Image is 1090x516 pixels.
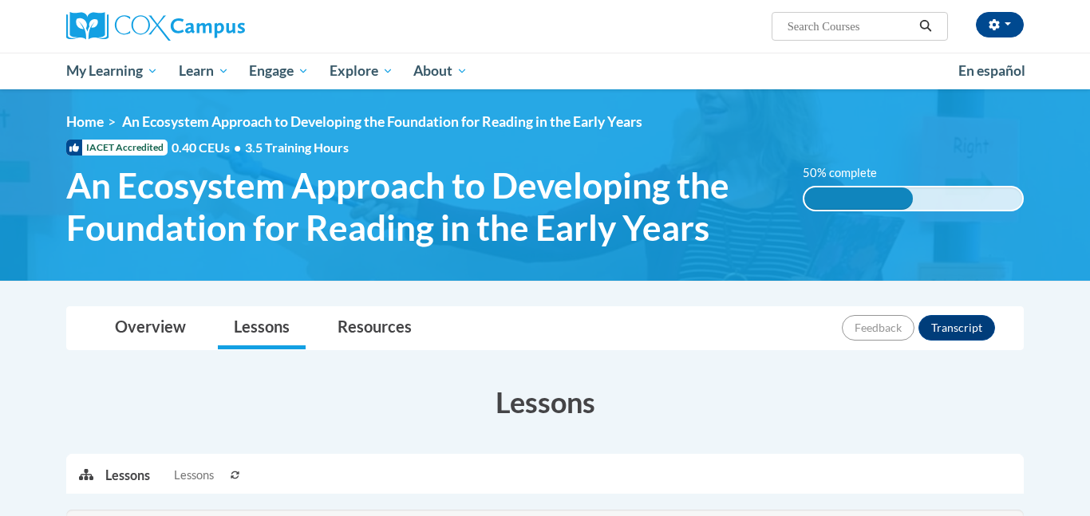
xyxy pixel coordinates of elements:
p: Lessons [105,467,150,484]
a: En español [948,54,1036,88]
label: 50% complete [803,164,895,182]
span: • [234,140,241,155]
input: Search Courses [786,17,914,36]
span: Learn [179,61,229,81]
span: An Ecosystem Approach to Developing the Foundation for Reading in the Early Years [122,113,642,130]
span: My Learning [66,61,158,81]
a: About [404,53,479,89]
span: Lessons [174,467,214,484]
a: Lessons [218,307,306,349]
h3: Lessons [66,382,1024,422]
button: Transcript [918,315,995,341]
span: Explore [330,61,393,81]
a: Learn [168,53,239,89]
a: Resources [322,307,428,349]
a: Overview [99,307,202,349]
span: An Ecosystem Approach to Developing the Foundation for Reading in the Early Years [66,164,779,249]
button: Account Settings [976,12,1024,37]
span: 0.40 CEUs [172,139,245,156]
a: Explore [319,53,404,89]
button: Feedback [842,315,914,341]
a: Home [66,113,104,130]
button: Search [914,17,938,36]
span: Engage [249,61,309,81]
span: En español [958,62,1025,79]
div: 50% complete [804,187,914,210]
img: Cox Campus [66,12,245,41]
span: IACET Accredited [66,140,168,156]
a: Cox Campus [66,12,369,41]
span: About [413,61,468,81]
div: Main menu [42,53,1048,89]
span: 3.5 Training Hours [245,140,349,155]
a: Engage [239,53,319,89]
a: My Learning [56,53,168,89]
